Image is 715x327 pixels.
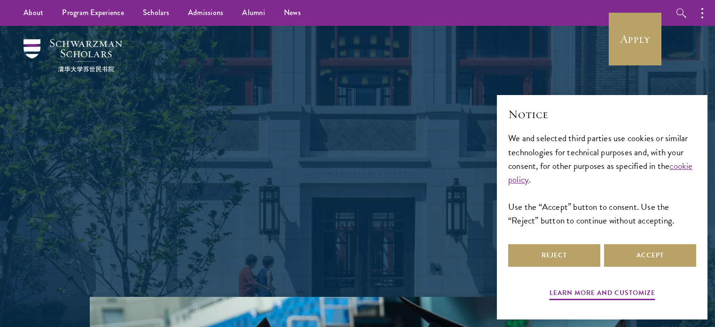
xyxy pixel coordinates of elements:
button: Learn more and customize [550,287,655,302]
button: Accept [604,244,696,267]
button: Reject [508,244,600,267]
a: Apply [609,13,661,65]
div: We and selected third parties use cookies or similar technologies for technical purposes and, wit... [508,131,696,227]
a: cookie policy [508,159,693,186]
img: Schwarzman Scholars [24,39,122,72]
h2: Notice [508,106,696,122]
